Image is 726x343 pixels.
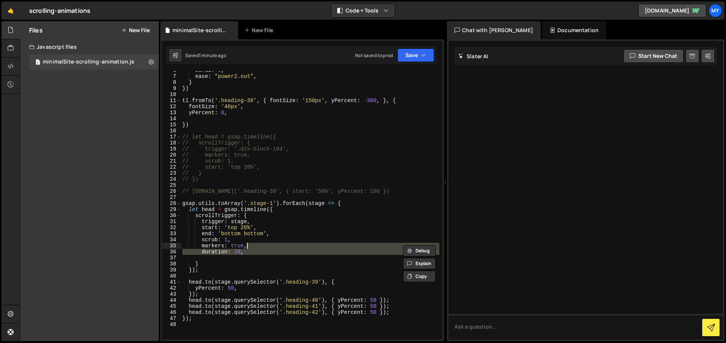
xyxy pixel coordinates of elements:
div: 42 [162,285,181,291]
div: 16 [162,128,181,134]
h2: Slater AI [458,53,489,60]
div: 28 [162,200,181,206]
a: My [709,4,722,17]
div: 11 [162,98,181,104]
div: 43 [162,291,181,297]
div: 25 [162,182,181,188]
div: 29 [162,206,181,213]
div: 26 [162,188,181,194]
div: 10 [162,92,181,98]
div: 27 [162,194,181,200]
div: 12 [162,104,181,110]
div: 22 [162,164,181,170]
button: Explain [403,258,436,269]
div: Chat with [PERSON_NAME] [447,21,541,39]
div: 35 [162,243,181,249]
h2: Files [29,26,43,34]
div: New File [244,26,276,34]
div: 41 [162,279,181,285]
div: 16921/46333.js [29,54,159,70]
div: 9 [162,85,181,92]
div: 40 [162,273,181,279]
div: 33 [162,231,181,237]
div: 32 [162,225,181,231]
div: minimalSite-scrolling-animation.js [43,59,134,65]
div: minimalSite-scrolling-animation.js [172,26,229,34]
div: scrolling-animations [29,6,90,15]
div: 47 [162,315,181,321]
div: 13 [162,110,181,116]
button: Save [397,48,434,62]
div: 7 [162,73,181,79]
div: 31 [162,219,181,225]
div: 14 [162,116,181,122]
div: 20 [162,152,181,158]
div: 48 [162,321,181,327]
div: 34 [162,237,181,243]
div: 37 [162,255,181,261]
div: 17 [162,134,181,140]
div: 15 [162,122,181,128]
div: 44 [162,297,181,303]
button: Copy [403,271,436,282]
a: 🤙 [2,2,20,20]
div: 46 [162,309,181,315]
button: Code + Tools [331,4,395,17]
button: Debug [403,245,436,256]
div: 21 [162,158,181,164]
span: 1 [36,60,40,66]
div: Saved [185,52,226,59]
div: 30 [162,213,181,219]
button: New File [121,27,150,33]
div: 19 [162,146,181,152]
a: [DOMAIN_NAME] [638,4,706,17]
div: 45 [162,303,181,309]
div: Documentation [542,21,606,39]
div: 36 [162,249,181,255]
button: Start new chat [624,49,684,63]
div: 18 [162,140,181,146]
div: 24 [162,176,181,182]
div: Javascript files [20,39,159,54]
div: Not saved to prod [355,52,393,59]
div: 23 [162,170,181,176]
div: 1 minute ago [199,52,226,59]
div: 39 [162,267,181,273]
div: 38 [162,261,181,267]
div: 8 [162,79,181,85]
